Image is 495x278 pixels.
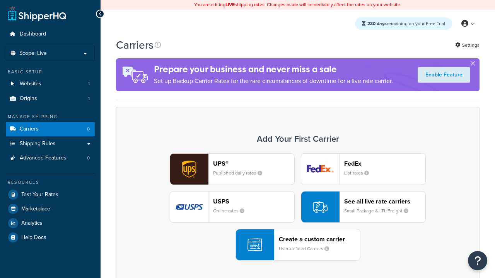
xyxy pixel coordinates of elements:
a: Carriers 0 [6,122,95,136]
img: ups logo [170,154,208,185]
a: Shipping Rules [6,137,95,151]
small: User-defined Carriers [279,245,335,252]
span: Carriers [20,126,39,132]
div: remaining on your Free Trial [355,17,452,30]
span: Marketplace [21,206,50,212]
div: Resources [6,179,95,186]
span: Websites [20,81,41,87]
small: Small Package & LTL Freight [344,207,415,214]
button: See all live rate carriersSmall Package & LTL Freight [301,191,426,223]
img: fedEx logo [301,154,339,185]
small: Online rates [213,207,251,214]
small: List rates [344,170,375,176]
a: Advanced Features 0 [6,151,95,165]
span: Advanced Features [20,155,67,161]
span: Help Docs [21,234,46,241]
h1: Carriers [116,37,154,53]
button: usps logoUSPSOnline rates [170,191,295,223]
a: Dashboard [6,27,95,41]
span: Analytics [21,220,43,227]
span: Scope: Live [19,50,47,57]
span: 0 [87,155,90,161]
a: Settings [455,40,480,51]
h4: Prepare your business and never miss a sale [154,63,393,76]
small: Published daily rates [213,170,268,176]
header: See all live rate carriers [344,198,425,205]
a: Origins 1 [6,92,95,106]
span: Dashboard [20,31,46,37]
strong: 230 days [367,20,387,27]
a: Help Docs [6,231,95,244]
b: LIVE [225,1,235,8]
p: Set up Backup Carrier Rates for the rare circumstances of downtime for a live rate carrier. [154,76,393,86]
h3: Add Your First Carrier [124,134,471,144]
img: usps logo [170,192,208,222]
span: Origins [20,95,37,102]
li: Websites [6,77,95,91]
span: Shipping Rules [20,141,56,147]
span: 1 [88,95,90,102]
header: Create a custom carrier [279,236,360,243]
a: Marketplace [6,202,95,216]
button: fedEx logoFedExList rates [301,153,426,185]
img: ad-rules-rateshop-fe6ec290ccb7230408bd80ed9643f0289d75e0ffd9eb532fc0e269fcd187b520.png [116,58,154,91]
a: Enable Feature [418,67,470,83]
a: Test Your Rates [6,188,95,202]
button: Open Resource Center [468,251,487,270]
a: ShipperHQ Home [8,6,66,21]
img: icon-carrier-liverate-becf4550.svg [313,200,328,214]
header: FedEx [344,160,425,167]
span: 1 [88,81,90,87]
button: Create a custom carrierUser-defined Carriers [236,229,360,261]
div: Basic Setup [6,69,95,75]
span: 0 [87,126,90,132]
li: Advanced Features [6,151,95,165]
li: Carriers [6,122,95,136]
button: ups logoUPS®Published daily rates [170,153,295,185]
header: USPS [213,198,294,205]
img: icon-carrier-custom-c93b8a24.svg [247,237,262,252]
a: Websites 1 [6,77,95,91]
a: Analytics [6,216,95,230]
span: Test Your Rates [21,192,58,198]
div: Manage Shipping [6,114,95,120]
li: Origins [6,92,95,106]
header: UPS® [213,160,294,167]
